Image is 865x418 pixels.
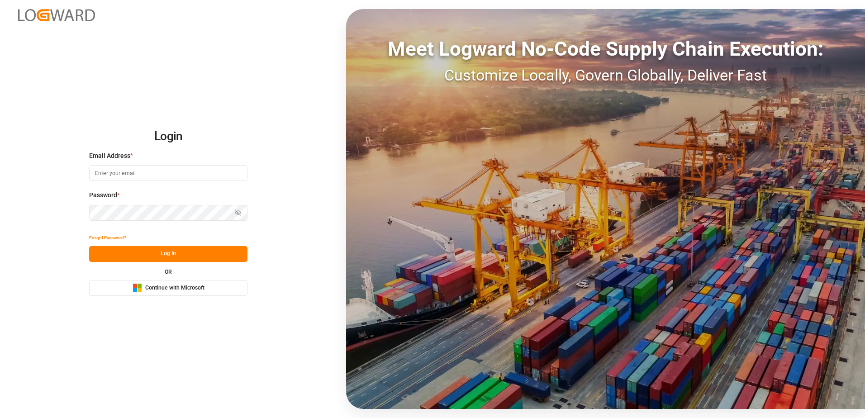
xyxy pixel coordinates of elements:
[89,246,247,262] button: Log In
[89,190,117,200] span: Password
[346,34,865,64] div: Meet Logward No-Code Supply Chain Execution:
[89,165,247,181] input: Enter your email
[89,280,247,296] button: Continue with Microsoft
[89,151,130,161] span: Email Address
[145,284,204,292] span: Continue with Microsoft
[89,230,126,246] button: Forgot Password?
[165,269,172,275] small: OR
[89,122,247,151] h2: Login
[346,64,865,87] div: Customize Locally, Govern Globally, Deliver Fast
[18,9,95,21] img: Logward_new_orange.png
